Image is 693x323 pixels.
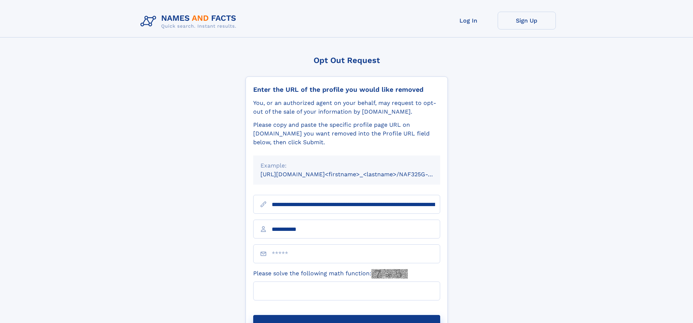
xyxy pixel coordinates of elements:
a: Sign Up [498,12,556,29]
div: Please copy and paste the specific profile page URL on [DOMAIN_NAME] you want removed into the Pr... [253,121,440,147]
div: Example: [260,161,433,170]
small: [URL][DOMAIN_NAME]<firstname>_<lastname>/NAF325G-xxxxxxxx [260,171,454,178]
label: Please solve the following math function: [253,269,408,279]
div: Opt Out Request [246,56,448,65]
a: Log In [439,12,498,29]
div: You, or an authorized agent on your behalf, may request to opt-out of the sale of your informatio... [253,99,440,116]
img: Logo Names and Facts [138,12,242,31]
div: Enter the URL of the profile you would like removed [253,86,440,94]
